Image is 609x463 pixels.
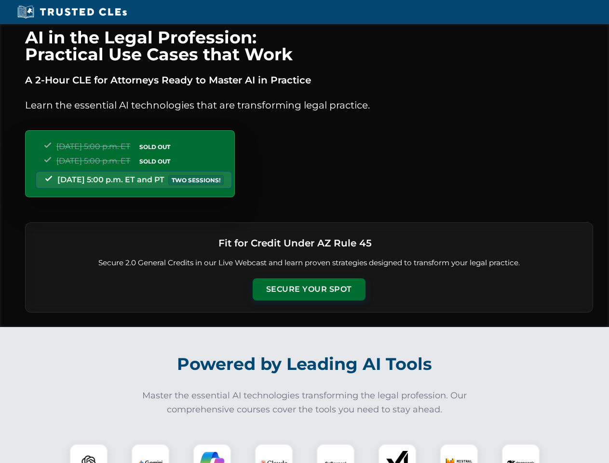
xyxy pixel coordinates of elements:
[136,156,174,166] span: SOLD OUT
[56,156,130,165] span: [DATE] 5:00 p.m. ET
[37,258,581,269] p: Secure 2.0 General Credits in our Live Webcast and learn proven strategies designed to transform ...
[25,29,593,63] h1: AI in the Legal Profession: Practical Use Cases that Work
[25,72,593,88] p: A 2-Hour CLE for Attorneys Ready to Master AI in Practice
[136,389,474,417] p: Master the essential AI technologies transforming the legal profession. Our comprehensive courses...
[25,97,593,113] p: Learn the essential AI technologies that are transforming legal practice.
[136,142,174,152] span: SOLD OUT
[218,234,372,252] h3: Fit for Credit Under AZ Rule 45
[253,278,365,300] button: Secure Your Spot
[56,142,130,151] span: [DATE] 5:00 p.m. ET
[14,5,130,19] img: Trusted CLEs
[38,347,572,381] h2: Powered by Leading AI Tools
[376,239,400,246] img: Logo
